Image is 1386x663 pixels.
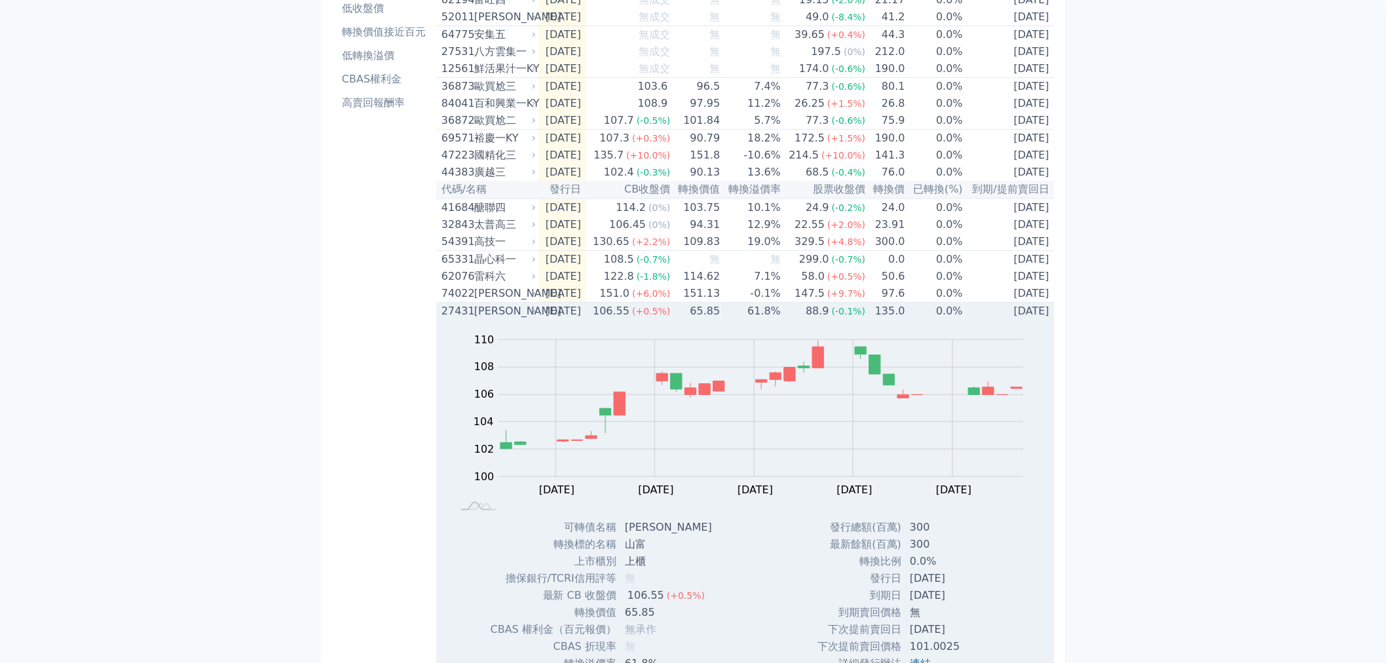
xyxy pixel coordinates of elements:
div: 鮮活果汁一KY [474,61,533,77]
td: 50.6 [866,268,905,285]
div: 172.5 [792,130,827,146]
span: (-0.2%) [832,202,866,213]
td: 41.2 [866,9,905,26]
td: 0.0% [906,60,964,78]
div: 65331 [441,252,471,267]
td: [DATE] [964,26,1055,44]
span: (+4.8%) [827,237,865,247]
div: 103.6 [635,79,671,94]
span: (-0.6%) [832,81,866,92]
td: 75.9 [866,112,905,130]
div: 114.2 [614,200,649,216]
td: 24.0 [866,199,905,216]
tspan: [DATE] [539,484,574,497]
td: 10.1% [721,199,782,216]
td: 65.85 [617,604,722,621]
div: 135.7 [591,147,627,163]
div: 27531 [441,44,471,60]
td: 到期賣回價格 [817,604,902,621]
td: 103.75 [671,199,721,216]
li: 高賣回報酬率 [337,95,431,111]
td: [DATE] [538,130,586,147]
td: 山富 [617,536,722,553]
td: 0.0% [906,130,964,147]
a: 轉換價值接近百元 [337,22,431,43]
span: (0%) [648,202,670,213]
td: [DATE] [964,285,1055,303]
span: (+0.4%) [827,29,865,40]
div: 84041 [441,96,471,111]
td: [DATE] [538,216,586,233]
span: 無 [625,640,635,653]
td: 0.0 [866,251,905,269]
span: 無 [770,62,781,75]
span: 無 [770,28,781,41]
td: [DATE] [964,216,1055,233]
div: 百和興業一KY [474,96,533,111]
span: 無成交 [639,28,671,41]
th: CB收盤價 [586,181,671,199]
div: 69571 [441,130,471,146]
td: 44.3 [866,26,905,44]
li: 低轉換溢價 [337,48,431,64]
td: 發行總額(百萬) [817,519,902,536]
td: 無 [902,604,1001,621]
div: 102.4 [601,164,637,180]
td: 101.84 [671,112,721,130]
div: 歐買尬三 [474,79,533,94]
span: 無 [625,572,635,584]
tspan: [DATE] [936,484,971,497]
div: [PERSON_NAME] [474,303,533,319]
div: 74022 [441,286,471,301]
td: 擔保銀行/TCRI信用評等 [490,570,617,587]
div: 12561 [441,61,471,77]
td: 141.3 [866,147,905,164]
tspan: [DATE] [738,484,773,497]
td: 300.0 [866,233,905,251]
td: [DATE] [964,164,1055,181]
td: 0.0% [906,43,964,60]
td: 90.79 [671,130,721,147]
td: 下次提前賣回價格 [817,638,902,655]
td: [DATE] [902,570,1001,587]
span: (+6.0%) [632,288,670,299]
td: 151.13 [671,285,721,303]
span: (+0.5%) [667,590,705,601]
span: (-1.8%) [637,271,671,282]
div: 41684 [441,200,471,216]
td: 61.8% [721,303,782,320]
td: 18.2% [721,130,782,147]
span: (+2.0%) [827,219,865,230]
span: 無成交 [639,45,671,58]
td: [DATE] [538,78,586,96]
span: (+10.0%) [626,150,670,161]
span: (+0.5%) [827,271,865,282]
span: (-0.7%) [637,254,671,265]
td: 190.0 [866,130,905,147]
td: [DATE] [964,303,1055,320]
span: (0%) [844,47,865,57]
tspan: 102 [474,443,495,455]
span: 無成交 [639,10,671,23]
td: 0.0% [906,164,964,181]
td: [DATE] [538,9,586,26]
div: 國精化三 [474,147,533,163]
span: 無 [710,28,721,41]
div: 太普高三 [474,217,533,233]
span: 無 [710,10,721,23]
div: 27431 [441,303,471,319]
td: 7.4% [721,78,782,96]
td: 最新 CB 收盤價 [490,587,617,604]
td: [DATE] [538,164,586,181]
div: 64775 [441,27,471,43]
td: 300 [902,519,1001,536]
td: 0.0% [906,26,964,44]
div: 36872 [441,113,471,128]
div: [PERSON_NAME] [474,9,533,25]
th: 股票收盤價 [781,181,866,199]
td: CBAS 折現率 [490,638,617,655]
div: 108.5 [601,252,637,267]
span: (+2.2%) [632,237,670,247]
span: (+10.0%) [821,150,865,161]
div: 39.65 [792,27,827,43]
